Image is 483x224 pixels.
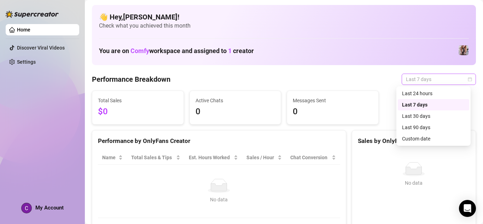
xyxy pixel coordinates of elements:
[402,112,465,120] div: Last 30 days
[398,88,469,99] div: Last 24 hours
[459,45,469,55] img: 𝗖𝗢𝗖𝗞
[459,200,476,217] div: Open Intercom Messenger
[17,59,36,65] a: Settings
[293,105,373,119] span: 0
[92,74,170,84] h4: Performance Breakdown
[398,122,469,133] div: Last 90 days
[228,47,232,54] span: 1
[127,151,185,165] th: Total Sales & Tips
[17,27,30,33] a: Home
[398,99,469,110] div: Last 7 days
[98,97,178,104] span: Total Sales
[402,124,465,131] div: Last 90 days
[358,136,470,146] div: Sales by OnlyFans Creator
[196,105,275,119] span: 0
[189,154,233,161] div: Est. Hours Worked
[99,12,469,22] h4: 👋 Hey, [PERSON_NAME] !
[98,151,127,165] th: Name
[402,90,465,97] div: Last 24 hours
[293,97,373,104] span: Messages Sent
[398,133,469,144] div: Custom date
[398,110,469,122] div: Last 30 days
[22,203,31,213] img: ACg8ocK7whWLVlcKebheu2ykW4FofEeEFfDBm5AePjQhIASjsvF8FA=s96-c
[130,47,149,54] span: Comfy
[361,179,467,187] div: No data
[98,136,340,146] div: Performance by OnlyFans Creator
[131,154,175,161] span: Total Sales & Tips
[17,45,65,51] a: Discover Viral Videos
[99,22,469,30] span: Check what you achieved this month
[99,47,254,55] h1: You are on workspace and assigned to creator
[6,11,59,18] img: logo-BBDzfeDw.svg
[402,135,465,143] div: Custom date
[196,97,275,104] span: Active Chats
[406,74,472,85] span: Last 7 days
[402,101,465,109] div: Last 7 days
[242,151,286,165] th: Sales / Hour
[290,154,330,161] span: Chat Conversion
[102,154,117,161] span: Name
[98,105,178,119] span: $0
[468,77,472,81] span: calendar
[286,151,340,165] th: Chat Conversion
[35,205,64,211] span: My Account
[105,196,333,203] div: No data
[246,154,276,161] span: Sales / Hour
